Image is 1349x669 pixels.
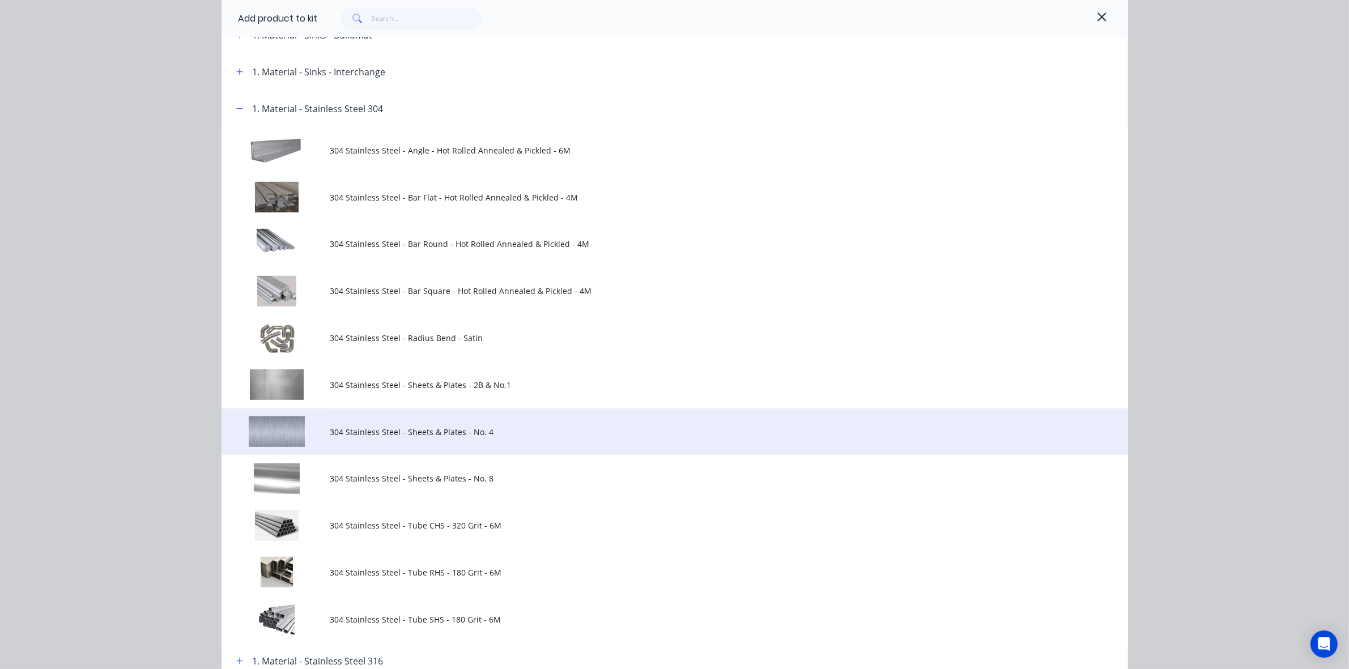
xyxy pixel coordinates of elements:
[330,426,968,438] span: 304 Stainless Steel - Sheets & Plates - No. 4
[372,7,482,30] input: Search...
[1310,630,1338,658] div: Open Intercom Messenger
[330,285,968,297] span: 304 Stainless Steel - Bar Square - Hot Rolled Annealed & Pickled - 4M
[330,519,968,531] span: 304 Stainless Steel - Tube CHS - 320 Grit - 6M
[330,613,968,625] span: 304 Stainless Steel - Tube SHS - 180 Grit - 6M
[253,65,386,79] div: 1. Material - Sinks - Interchange
[253,654,384,668] div: 1. Material - Stainless Steel 316
[253,102,384,116] div: 1. Material - Stainless Steel 304
[239,12,318,25] div: Add product to kit
[330,238,968,250] span: 304 Stainless Steel - Bar Round - Hot Rolled Annealed & Pickled - 4M
[330,332,968,344] span: 304 Stainless Steel - Radius Bend - Satin
[330,191,968,203] span: 304 Stainless Steel - Bar Flat - Hot Rolled Annealed & Pickled - 4M
[330,566,968,578] span: 304 Stainless Steel - Tube RHS - 180 Grit - 6M
[330,379,968,391] span: 304 Stainless Steel - Sheets & Plates - 2B & No.1
[330,472,968,484] span: 304 Stainless Steel - Sheets & Plates - No. 8
[330,144,968,156] span: 304 Stainless Steel - Angle - Hot Rolled Annealed & Pickled - 6M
